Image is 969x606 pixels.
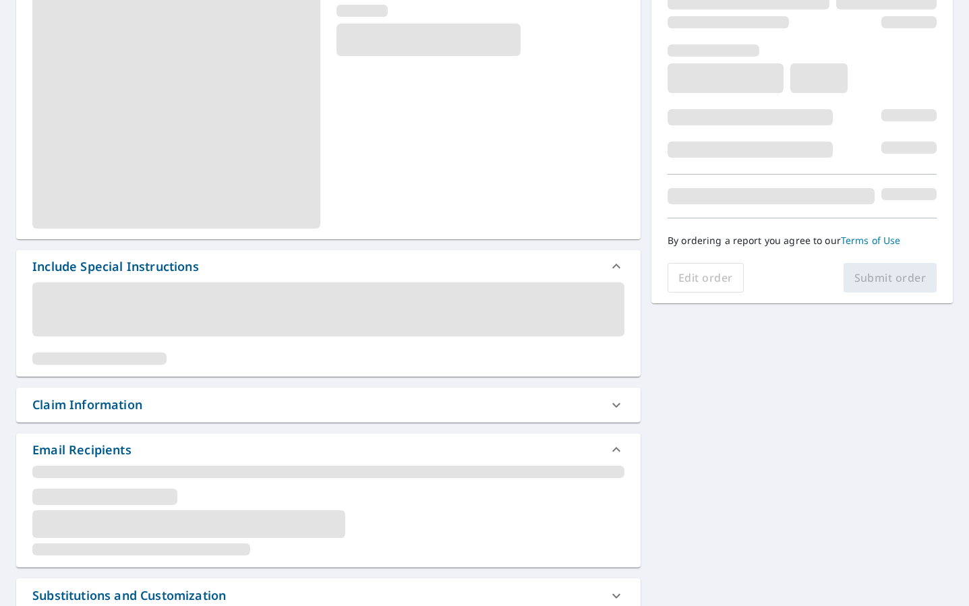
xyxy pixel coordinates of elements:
div: Claim Information [16,388,641,422]
div: Include Special Instructions [16,250,641,282]
p: By ordering a report you agree to our [668,235,937,247]
div: Include Special Instructions [32,257,199,276]
div: Email Recipients [32,441,131,459]
div: Email Recipients [16,433,641,466]
div: Claim Information [32,396,142,414]
a: Terms of Use [841,234,901,247]
div: Substitutions and Customization [32,586,226,605]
